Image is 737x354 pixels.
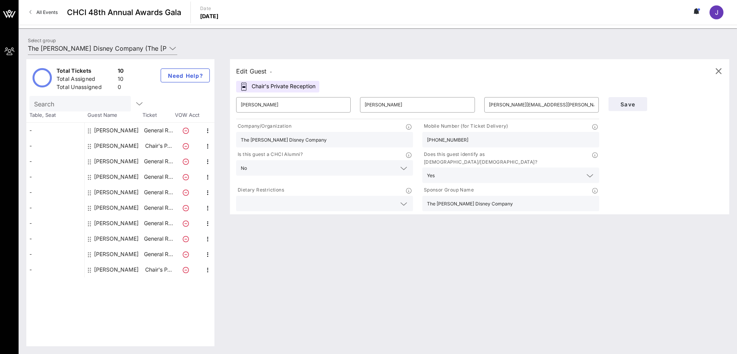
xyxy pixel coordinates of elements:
div: 10 [118,67,124,77]
span: J [715,9,718,16]
p: Company/Organization [236,122,291,130]
div: No [236,160,413,176]
div: J [710,5,723,19]
p: Chair's P… [143,262,174,277]
span: All Events [36,9,58,15]
p: General R… [143,246,174,262]
div: Jose Gonzalez [94,169,139,185]
div: - [26,246,84,262]
div: - [26,185,84,200]
button: Save [608,97,647,111]
p: Sponsor Group Name [422,186,474,194]
p: Does this guest identify as [DEMOGRAPHIC_DATA]/[DEMOGRAPHIC_DATA]? [422,150,592,166]
span: - [270,69,272,75]
div: 10 [118,75,124,85]
span: Save [615,101,641,108]
button: Need Help? [161,68,210,82]
span: Ticket [142,111,173,119]
div: Alivia Roberts [94,123,139,138]
div: Maggie Lewis [94,215,139,231]
div: - [26,154,84,169]
span: CHCI 48th Annual Awards Gala [67,7,181,18]
p: [DATE] [200,12,219,20]
div: - [26,169,84,185]
p: General R… [143,231,174,246]
div: - [26,262,84,277]
p: Dietary Restrictions [236,186,284,194]
div: Yes [422,168,599,183]
p: Mobile Number (for Ticket Delivery) [422,122,508,130]
p: General R… [143,154,174,169]
div: Total Tickets [57,67,115,77]
p: Is this guest a CHCI Alumni? [236,150,303,159]
span: Guest Name [84,111,142,119]
div: Neri Martinez [94,246,139,262]
p: General R… [143,185,174,200]
div: Chair's Private Reception [236,81,319,92]
div: Susan Fox [94,262,139,277]
div: 0 [118,83,124,93]
div: Total Unassigned [57,83,115,93]
p: Date [200,5,219,12]
p: General R… [143,215,174,231]
a: All Events [25,6,62,19]
span: Table, Seat [26,111,84,119]
input: Last Name* [365,99,470,111]
input: First Name* [241,99,346,111]
p: General R… [143,200,174,215]
p: General R… [143,123,174,138]
span: VOW Acct [173,111,201,119]
div: - [26,215,84,231]
div: No [241,166,247,171]
div: - [26,231,84,246]
div: Katelyn Lamson [94,200,139,215]
label: Select group [28,38,56,43]
div: Karen Greenfield [94,185,139,200]
div: Maria Kirby [94,231,139,246]
p: General R… [143,169,174,185]
input: Email* [489,99,594,111]
span: Need Help? [167,72,203,79]
div: Yes [427,173,435,178]
p: Chair's P… [143,138,174,154]
div: Jaqueline Serrano [94,138,139,154]
div: Jessica Moore [94,154,139,169]
div: - [26,200,84,215]
div: - [26,123,84,138]
div: Edit Guest [236,66,272,77]
div: - [26,138,84,154]
div: Total Assigned [57,75,115,85]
